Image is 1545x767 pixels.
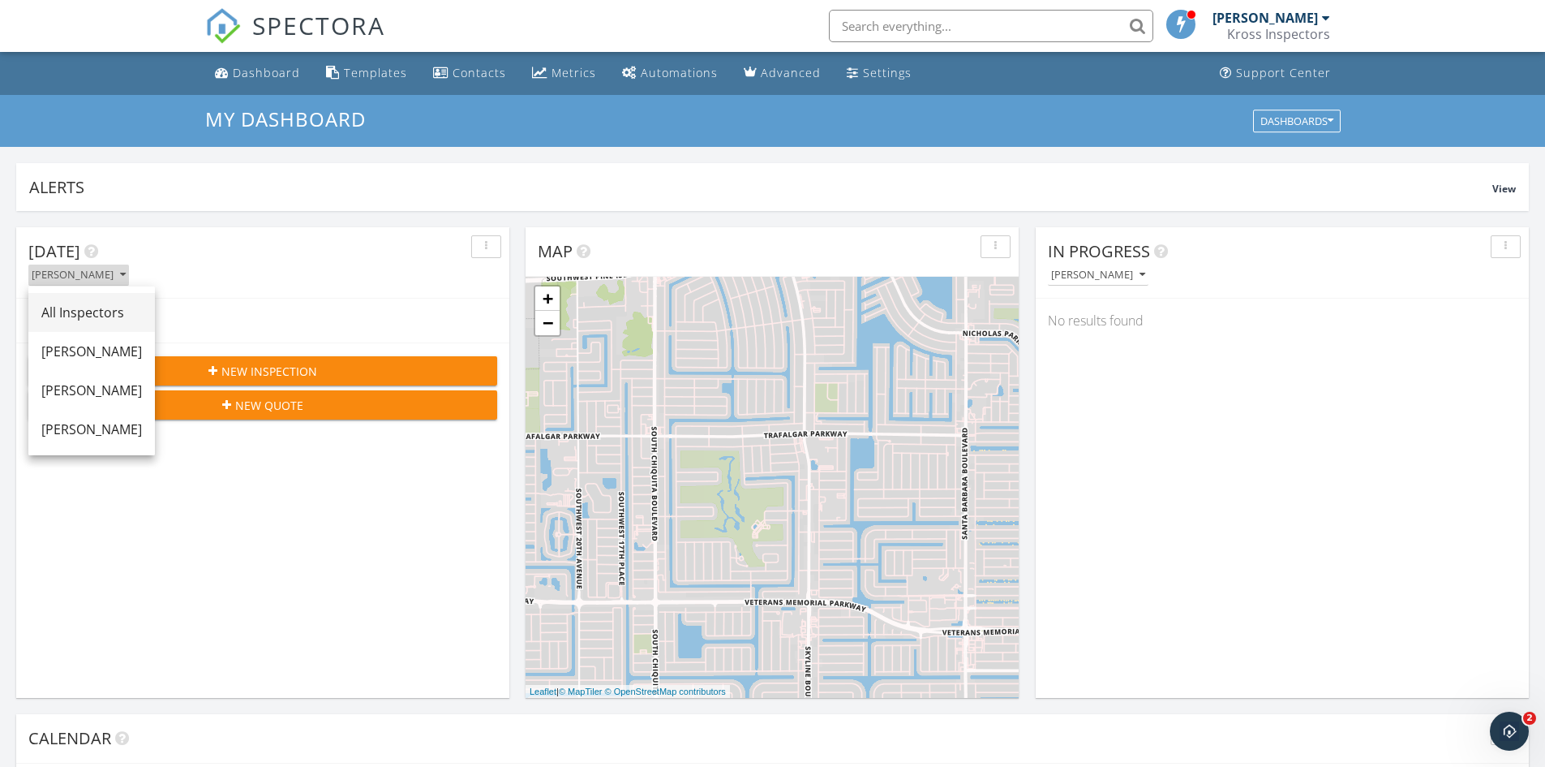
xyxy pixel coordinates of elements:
a: Advanced [737,58,827,88]
div: All Inspectors [41,303,142,322]
button: Dashboards [1253,110,1341,132]
button: New Quote [28,390,497,420]
div: Settings [863,65,912,80]
span: [DATE] [28,240,80,262]
a: © OpenStreetMap contributors [605,687,726,696]
a: Zoom in [535,287,560,311]
div: [PERSON_NAME] [41,342,142,361]
a: Zoom out [535,311,560,335]
div: Dashboard [233,65,300,80]
div: Metrics [551,65,596,80]
div: [PERSON_NAME] [1051,269,1145,281]
div: [PERSON_NAME] [32,269,126,281]
iframe: Intercom live chat [1490,712,1529,751]
div: [PERSON_NAME] [41,381,142,400]
a: © MapTiler [559,687,603,696]
a: Contacts [427,58,513,88]
span: My Dashboard [205,106,366,132]
button: [PERSON_NAME] [28,265,129,287]
div: Templates [344,65,407,80]
div: | [526,685,730,699]
div: No results found [1036,299,1529,343]
div: Dashboards [1260,115,1333,127]
span: Map [538,240,573,262]
span: View [1492,182,1516,196]
div: [PERSON_NAME] [41,420,142,439]
div: Alerts [29,176,1492,198]
input: Search everything... [829,10,1153,42]
a: Dashboard [208,58,307,88]
a: Automations (Basic) [616,58,724,88]
a: Templates [320,58,414,88]
div: Support Center [1236,65,1331,80]
span: Calendar [28,727,111,749]
a: Leaflet [530,687,556,696]
a: SPECTORA [205,22,385,56]
img: The Best Home Inspection Software - Spectora [205,8,241,44]
div: Automations [641,65,718,80]
a: Support Center [1213,58,1337,88]
span: New Quote [235,397,303,414]
button: New Inspection [28,356,497,386]
a: Metrics [526,58,603,88]
span: New Inspection [221,363,317,380]
span: In Progress [1048,240,1150,262]
div: No results found [16,299,509,343]
div: Contacts [453,65,506,80]
span: SPECTORA [252,8,385,42]
div: [PERSON_NAME] [1212,10,1318,26]
span: 2 [1523,712,1536,725]
a: Settings [840,58,918,88]
div: Advanced [761,65,821,80]
button: [PERSON_NAME] [1048,265,1148,287]
div: Kross Inspectors [1227,26,1330,42]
